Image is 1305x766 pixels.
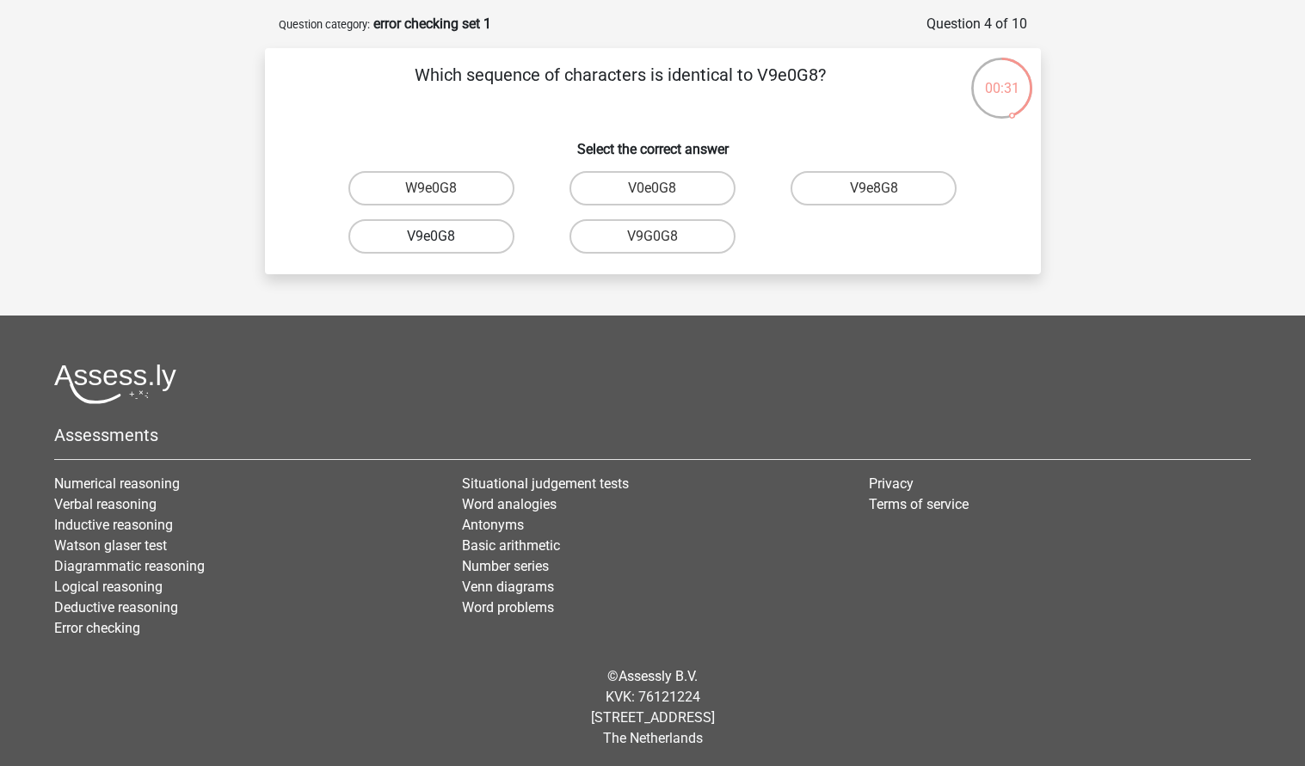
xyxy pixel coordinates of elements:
[462,475,629,492] a: Situational judgement tests
[462,517,524,533] a: Antonyms
[54,579,163,595] a: Logical reasoning
[279,18,370,31] small: Question category:
[54,517,173,533] a: Inductive reasoning
[54,496,157,512] a: Verbal reasoning
[569,171,736,205] label: V0e0G8
[462,537,560,554] a: Basic arithmetic
[348,219,514,254] label: V9e0G8
[54,425,1251,445] h5: Assessments
[54,537,167,554] a: Watson glaser test
[54,475,180,492] a: Numerical reasoning
[292,62,949,113] p: Which sequence of characters is identical to V9e0G8?
[569,219,736,254] label: V9G0G8
[791,171,957,205] label: V9e8G8
[54,364,176,404] img: Assessly logo
[462,599,554,616] a: Word problems
[462,558,549,574] a: Number series
[926,14,1027,34] div: Question 4 of 10
[462,496,557,512] a: Word analogies
[869,496,969,512] a: Terms of service
[54,599,178,616] a: Deductive reasoning
[54,620,140,636] a: Error checking
[54,558,205,574] a: Diagrammatic reasoning
[869,475,914,492] a: Privacy
[292,127,1013,157] h6: Select the correct answer
[970,56,1034,99] div: 00:31
[41,653,1264,763] div: © KVK: 76121224 [STREET_ADDRESS] The Netherlands
[348,171,514,205] label: W9e0G8
[619,668,698,684] a: Assessly B.V.
[373,15,491,32] strong: error checking set 1
[462,579,554,595] a: Venn diagrams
